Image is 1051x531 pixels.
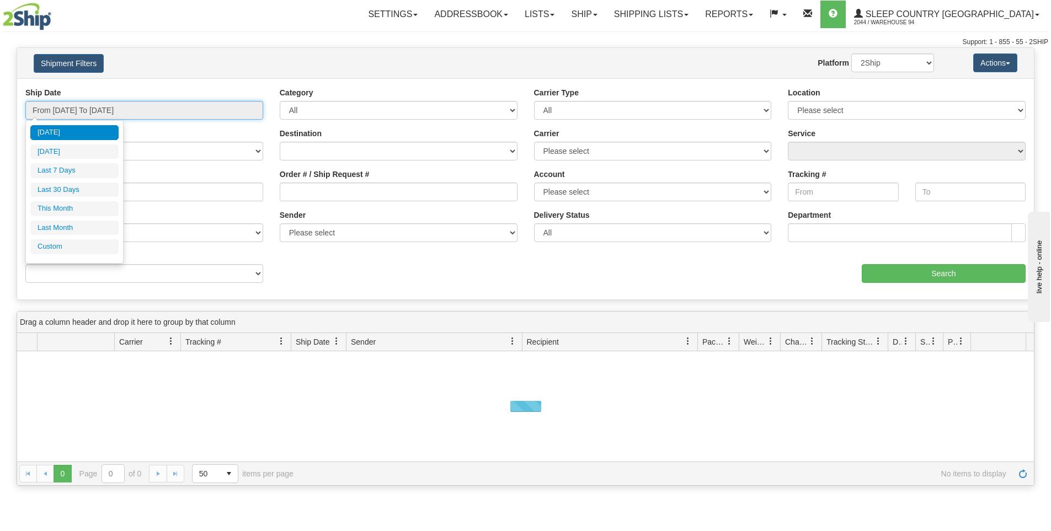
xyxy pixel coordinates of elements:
a: Recipient filter column settings [679,332,697,351]
span: Ship Date [296,336,329,347]
a: Refresh [1014,465,1032,482]
span: Tracking # [185,336,221,347]
a: Lists [516,1,563,28]
span: Pickup Status [948,336,957,347]
label: Delivery Status [534,210,590,221]
label: Service [788,128,815,139]
span: 2044 / Warehouse 94 [854,17,937,28]
a: Ship Date filter column settings [327,332,346,351]
span: Sender [351,336,376,347]
label: Platform [818,57,849,68]
a: Addressbook [426,1,516,28]
a: Weight filter column settings [761,332,780,351]
span: Shipment Issues [920,336,930,347]
span: select [220,465,238,482]
a: Delivery Status filter column settings [897,332,915,351]
a: Tracking Status filter column settings [869,332,888,351]
div: live help - online [8,9,102,18]
li: Last Month [30,221,119,235]
li: [DATE] [30,125,119,140]
label: Category [280,87,313,98]
a: Settings [360,1,426,28]
label: Carrier Type [534,87,579,98]
a: Sender filter column settings [503,332,522,351]
span: Charge [785,336,808,347]
input: From [788,183,898,201]
input: To [915,183,1026,201]
a: Tracking # filter column settings [272,332,291,351]
span: Packages [702,336,725,347]
button: Actions [973,53,1017,72]
li: Custom [30,239,119,254]
img: logo2044.jpg [3,3,51,30]
div: grid grouping header [17,312,1034,333]
span: Delivery Status [893,336,902,347]
li: Last 7 Days [30,163,119,178]
span: Carrier [119,336,143,347]
a: Pickup Status filter column settings [952,332,970,351]
span: items per page [192,464,294,483]
label: Sender [280,210,306,221]
a: Charge filter column settings [803,332,821,351]
span: Page of 0 [79,464,142,483]
label: Tracking # [788,169,826,180]
li: This Month [30,201,119,216]
span: Tracking Status [826,336,874,347]
a: Shipment Issues filter column settings [924,332,943,351]
label: Account [534,169,565,180]
label: Order # / Ship Request # [280,169,370,180]
label: Location [788,87,820,98]
a: Sleep Country [GEOGRAPHIC_DATA] 2044 / Warehouse 94 [846,1,1048,28]
span: Page 0 [54,465,71,482]
a: Ship [563,1,605,28]
button: Shipment Filters [34,54,104,73]
a: Packages filter column settings [720,332,739,351]
span: Page sizes drop down [192,464,238,483]
div: Support: 1 - 855 - 55 - 2SHIP [3,37,1048,47]
iframe: chat widget [1026,209,1050,321]
label: Ship Date [25,87,61,98]
span: Weight [744,336,767,347]
input: Search [862,264,1026,283]
li: [DATE] [30,144,119,159]
li: Last 30 Days [30,183,119,197]
span: No items to display [309,469,1006,478]
a: Shipping lists [606,1,697,28]
a: Carrier filter column settings [162,332,180,351]
span: Recipient [527,336,559,347]
span: Sleep Country [GEOGRAPHIC_DATA] [863,9,1034,19]
label: Destination [280,128,322,139]
label: Department [788,210,831,221]
a: Reports [697,1,761,28]
span: 50 [199,468,214,479]
label: Carrier [534,128,559,139]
